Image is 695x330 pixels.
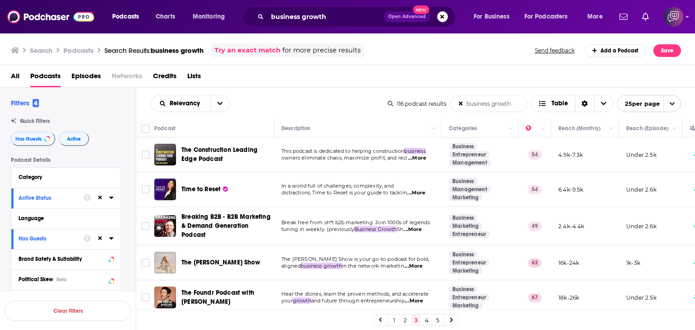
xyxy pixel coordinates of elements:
div: Reach (Monthly) [558,123,600,134]
button: open menu [617,95,681,112]
div: Brand Safety & Suitability [19,256,106,262]
img: User Profile [663,7,683,27]
img: The Construction Leading Edge Podcast [154,144,176,165]
span: Business Growth [354,226,397,232]
button: open menu [186,9,237,24]
a: All [11,69,19,87]
span: The [PERSON_NAME] Show is your go-to podcast for bold, [281,256,429,262]
span: Podcasts [112,10,139,23]
p: 2.4k-4.4k [558,222,585,230]
span: Logged in as corioliscompany [663,7,683,27]
span: business growth [300,263,342,269]
span: Relevancy [170,100,203,107]
span: More [587,10,603,23]
button: open menu [581,9,614,24]
span: Breaking B2B - B2B Marketing & Demand Generation Podcast [181,213,271,239]
button: Political SkewBeta [19,273,114,285]
div: 116 podcast results [388,100,447,107]
a: 1 [390,315,399,325]
div: Language [19,215,108,222]
span: In a world full of challenges, complexity, and [281,183,394,189]
span: ...More [407,189,425,197]
a: Marketing [449,267,482,274]
a: Business [449,214,477,222]
span: Networks [112,69,142,87]
a: Show notifications dropdown [638,9,652,24]
a: Entrepreneur [449,294,490,301]
a: The Melanie Mitro Show [154,252,176,273]
button: Language [19,212,114,224]
span: ...More [404,226,422,233]
button: Open AdvancedNew [384,11,430,22]
a: Time to Reset [181,185,228,194]
span: The Construction Leading Edge Podcast [181,146,257,163]
a: Try an exact match [214,45,281,56]
a: Search Results:business growth [105,46,204,55]
a: Charts [150,9,181,24]
span: The Foundr Podcast with [PERSON_NAME] [181,289,254,306]
span: Sh [397,226,403,232]
button: open menu [106,9,151,24]
div: Beta [57,277,67,283]
span: for more precise results [282,45,361,56]
span: For Business [474,10,509,23]
a: Management [449,159,491,166]
img: Breaking B2B - B2B Marketing & Demand Generation Podcast [154,215,176,237]
h2: Filters [11,99,39,107]
span: your [281,297,293,304]
span: in the network marketin [342,263,404,269]
a: Add a Podcast [585,44,647,57]
div: Active Status [19,195,78,201]
a: 2 [400,315,409,325]
span: Table [552,100,568,107]
a: The Foundr Podcast with Nathan Chan [154,287,176,308]
img: Time to Reset [154,179,176,200]
span: New [413,5,429,14]
span: Active [67,137,81,141]
a: Episodes [71,69,101,87]
p: 1k-3k [626,259,640,267]
p: Under 2.6k [626,186,657,193]
a: Podcasts [30,69,61,87]
p: 62 [528,258,542,267]
span: Toggle select row [142,293,150,302]
span: For Podcasters [524,10,568,23]
a: 5 [433,315,442,325]
span: Political Skew [19,276,53,283]
button: Clear Filters [5,301,131,321]
span: 4 [33,99,39,107]
span: business growth [151,46,204,55]
a: Entrepreneur [449,231,490,238]
img: Podchaser - Follow, Share and Rate Podcasts [7,8,94,25]
span: Hear the stories, learn the proven methods, and accelerate [281,291,428,297]
a: Brand Safety & Suitability [19,253,114,264]
a: 3 [411,315,420,325]
a: The Construction Leading Edge Podcast [181,146,271,164]
span: Toggle select row [142,185,150,193]
input: Search podcasts, credits, & more... [267,9,384,24]
a: Lists [187,69,201,87]
button: open menu [519,9,581,24]
p: Podcast Details [11,157,121,163]
p: Under 2.5k [626,151,657,159]
span: Toggle select row [142,259,150,267]
button: Save [653,44,681,57]
div: Categories [449,123,477,134]
p: 18k-26k [558,294,579,302]
p: 6.4k-9.5k [558,186,584,193]
div: Reach (Episode) [626,123,668,134]
button: Column Actions [606,123,617,134]
div: Has Guests [19,236,78,242]
span: Time to Reset [181,185,220,193]
a: 4 [422,315,431,325]
div: Sort Direction [575,95,594,112]
button: Active Status [19,192,84,203]
button: open menu [210,95,229,112]
div: Description [281,123,310,134]
button: Category [19,171,114,183]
